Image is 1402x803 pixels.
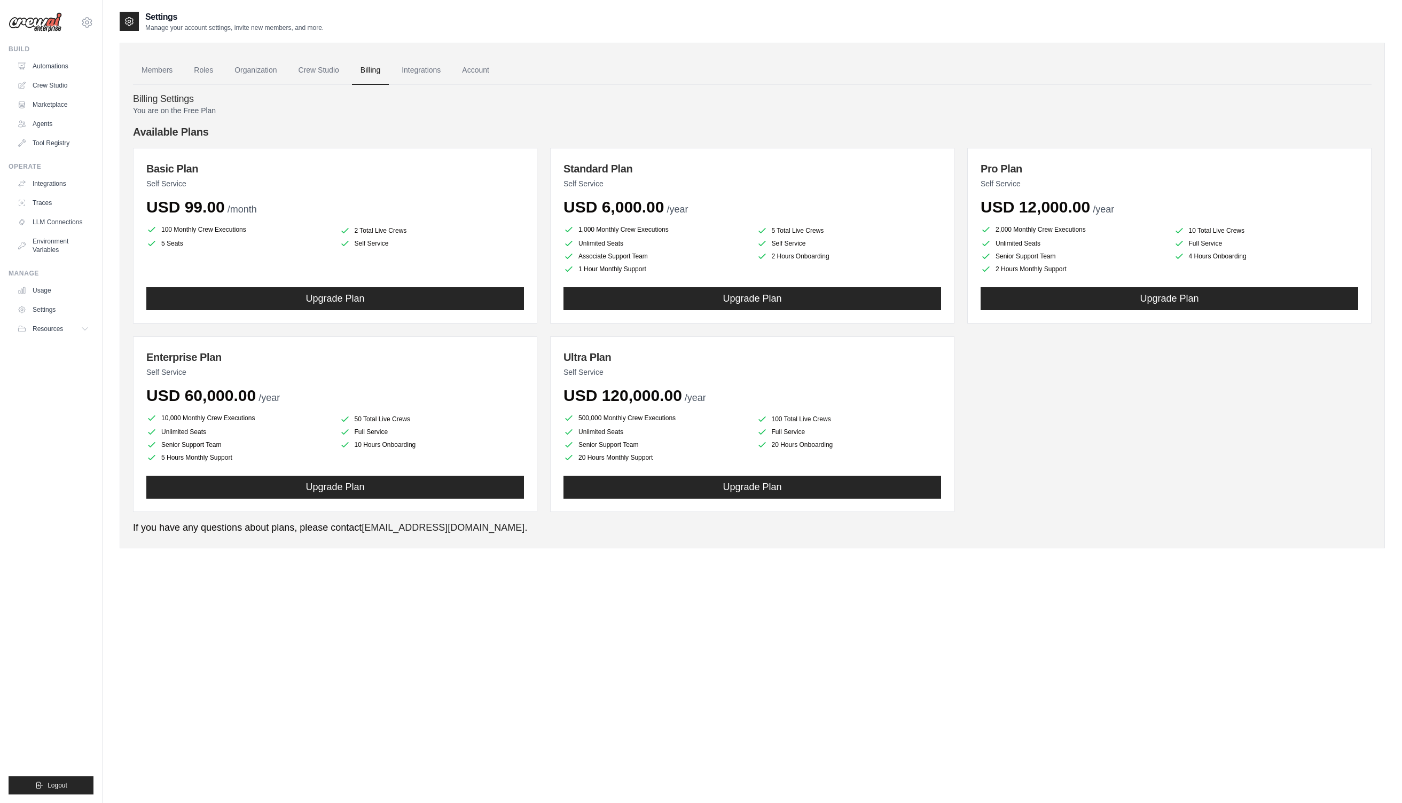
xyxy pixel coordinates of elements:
a: Environment Variables [13,233,93,258]
p: You are on the Free Plan [133,105,1372,116]
button: Logout [9,776,93,794]
span: /year [667,204,688,215]
li: 2 Hours Onboarding [757,251,942,262]
a: Integrations [393,56,449,85]
li: 20 Hours Monthly Support [563,452,748,463]
li: Senior Support Team [563,439,748,450]
li: Senior Support Team [146,439,331,450]
li: 5 Seats [146,238,331,249]
a: Automations [13,58,93,75]
span: /year [685,392,706,403]
a: Integrations [13,175,93,192]
h4: Billing Settings [133,93,1372,105]
li: Full Service [340,427,524,437]
p: Manage your account settings, invite new members, and more. [145,23,324,32]
h3: Standard Plan [563,161,941,176]
li: Unlimited Seats [563,238,748,249]
span: /year [259,392,280,403]
li: 100 Monthly Crew Executions [146,223,331,236]
a: Roles [185,56,222,85]
p: Self Service [146,367,524,377]
span: Logout [48,781,67,790]
li: Unlimited Seats [563,427,748,437]
li: 4 Hours Onboarding [1174,251,1359,262]
div: Manage [9,269,93,278]
li: Senior Support Team [981,251,1165,262]
button: Upgrade Plan [146,476,524,499]
li: Associate Support Team [563,251,748,262]
li: 100 Total Live Crews [757,414,942,424]
h3: Enterprise Plan [146,350,524,365]
span: USD 12,000.00 [981,198,1090,216]
h3: Basic Plan [146,161,524,176]
p: Self Service [563,367,941,377]
a: Agents [13,115,93,132]
p: Self Service [146,178,524,189]
li: 20 Hours Onboarding [757,439,942,450]
li: Unlimited Seats [981,238,1165,249]
p: Self Service [563,178,941,189]
a: Billing [352,56,389,85]
h4: Available Plans [133,124,1372,139]
li: 2 Hours Monthly Support [981,264,1165,274]
button: Upgrade Plan [146,287,524,310]
li: 5 Total Live Crews [757,225,942,236]
a: Crew Studio [13,77,93,94]
span: /month [228,204,257,215]
span: USD 120,000.00 [563,387,682,404]
li: 50 Total Live Crews [340,414,524,424]
div: Operate [9,162,93,171]
p: If you have any questions about plans, please contact . [133,521,1372,535]
li: 2 Total Live Crews [340,225,524,236]
button: Resources [13,320,93,337]
li: 10 Total Live Crews [1174,225,1359,236]
li: Full Service [1174,238,1359,249]
span: USD 6,000.00 [563,198,664,216]
li: 5 Hours Monthly Support [146,452,331,463]
span: Resources [33,325,63,333]
a: Members [133,56,181,85]
li: 1 Hour Monthly Support [563,264,748,274]
p: Self Service [981,178,1358,189]
a: Tool Registry [13,135,93,152]
li: 2,000 Monthly Crew Executions [981,223,1165,236]
span: USD 60,000.00 [146,387,256,404]
a: Crew Studio [290,56,348,85]
h3: Ultra Plan [563,350,941,365]
a: Traces [13,194,93,211]
h3: Pro Plan [981,161,1358,176]
a: Usage [13,282,93,299]
button: Upgrade Plan [981,287,1358,310]
li: 10,000 Monthly Crew Executions [146,412,331,424]
a: LLM Connections [13,214,93,231]
li: Self Service [757,238,942,249]
button: Upgrade Plan [563,287,941,310]
li: 500,000 Monthly Crew Executions [563,412,748,424]
li: Unlimited Seats [146,427,331,437]
li: 10 Hours Onboarding [340,439,524,450]
img: Logo [9,12,62,33]
li: Full Service [757,427,942,437]
h2: Settings [145,11,324,23]
a: [EMAIL_ADDRESS][DOMAIN_NAME] [362,522,524,533]
span: USD 99.00 [146,198,225,216]
li: Self Service [340,238,524,249]
a: Account [453,56,498,85]
a: Settings [13,301,93,318]
li: 1,000 Monthly Crew Executions [563,223,748,236]
div: Build [9,45,93,53]
button: Upgrade Plan [563,476,941,499]
a: Organization [226,56,285,85]
span: /year [1093,204,1114,215]
a: Marketplace [13,96,93,113]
